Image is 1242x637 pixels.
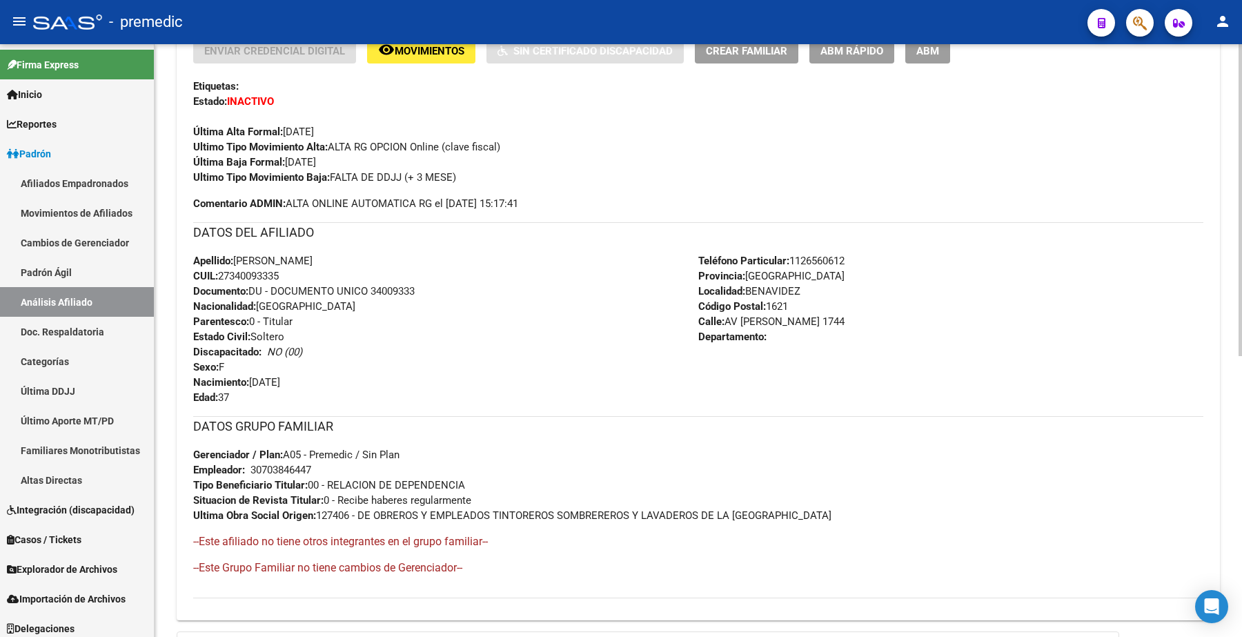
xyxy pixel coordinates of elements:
strong: Comentario ADMIN: [193,197,286,210]
span: 1126560612 [698,255,845,267]
span: Sin Certificado Discapacidad [513,45,673,57]
strong: Documento: [193,285,248,297]
div: 30703846447 [250,462,311,478]
button: Crear Familiar [695,38,798,63]
strong: Ultimo Tipo Movimiento Baja: [193,171,330,184]
span: Soltero [193,331,284,343]
strong: Ultima Obra Social Origen: [193,509,316,522]
h4: --Este afiliado no tiene otros integrantes en el grupo familiar-- [193,534,1203,549]
strong: Teléfono Particular: [698,255,789,267]
span: Casos / Tickets [7,532,81,547]
button: Movimientos [367,38,475,63]
strong: Nacionalidad: [193,300,256,313]
span: [DATE] [193,376,280,389]
h3: DATOS GRUPO FAMILIAR [193,417,1203,436]
mat-icon: remove_red_eye [378,41,395,58]
span: Padrón [7,146,51,161]
span: 127406 - DE OBREROS Y EMPLEADOS TINTOREROS SOMBREREROS Y LAVADEROS DE LA [GEOGRAPHIC_DATA] [193,509,831,522]
span: Importación de Archivos [7,591,126,607]
mat-icon: person [1214,13,1231,30]
span: 00 - RELACION DE DEPENDENCIA [193,479,465,491]
span: BENAVIDEZ [698,285,800,297]
span: DU - DOCUMENTO UNICO 34009333 [193,285,415,297]
span: [GEOGRAPHIC_DATA] [193,300,355,313]
strong: Situacion de Revista Titular: [193,494,324,507]
strong: CUIL: [193,270,218,282]
span: FALTA DE DDJJ (+ 3 MESE) [193,171,456,184]
strong: Discapacitado: [193,346,262,358]
strong: Provincia: [698,270,745,282]
span: ABM Rápido [820,45,883,57]
span: F [193,361,224,373]
span: Firma Express [7,57,79,72]
span: [DATE] [193,126,314,138]
span: Delegaciones [7,621,75,636]
strong: Estado: [193,95,227,108]
button: Enviar Credencial Digital [193,38,356,63]
span: ABM [916,45,939,57]
strong: Calle: [698,315,724,328]
span: A05 - Premedic / Sin Plan [193,449,400,461]
span: Enviar Credencial Digital [204,45,345,57]
span: Movimientos [395,45,464,57]
strong: Departamento: [698,331,767,343]
strong: Última Alta Formal: [193,126,283,138]
span: Inicio [7,87,42,102]
strong: Edad: [193,391,218,404]
strong: Código Postal: [698,300,766,313]
strong: Localidad: [698,285,745,297]
button: Sin Certificado Discapacidad [486,38,684,63]
i: NO (00) [267,346,302,358]
strong: Empleador: [193,464,245,476]
span: Integración (discapacidad) [7,502,135,518]
span: ALTA ONLINE AUTOMATICA RG el [DATE] 15:17:41 [193,196,518,211]
span: Explorador de Archivos [7,562,117,577]
div: Open Intercom Messenger [1195,590,1228,623]
strong: Sexo: [193,361,219,373]
span: [PERSON_NAME] [193,255,313,267]
button: ABM Rápido [809,38,894,63]
strong: Gerenciador / Plan: [193,449,283,461]
span: AV [PERSON_NAME] 1744 [698,315,845,328]
strong: Ultimo Tipo Movimiento Alta: [193,141,328,153]
h3: DATOS DEL AFILIADO [193,223,1203,242]
mat-icon: menu [11,13,28,30]
span: ALTA RG OPCION Online (clave fiscal) [193,141,500,153]
span: 37 [193,391,229,404]
span: 0 - Recibe haberes regularmente [193,494,471,507]
span: 0 - Titular [193,315,293,328]
span: [DATE] [193,156,316,168]
strong: Parentesco: [193,315,249,328]
strong: INACTIVO [227,95,274,108]
strong: Nacimiento: [193,376,249,389]
span: Reportes [7,117,57,132]
strong: Apellido: [193,255,233,267]
strong: Estado Civil: [193,331,250,343]
strong: Etiquetas: [193,80,239,92]
span: Crear Familiar [706,45,787,57]
strong: Última Baja Formal: [193,156,285,168]
button: ABM [905,38,950,63]
h4: --Este Grupo Familiar no tiene cambios de Gerenciador-- [193,560,1203,576]
span: 27340093335 [193,270,279,282]
span: 1621 [698,300,788,313]
strong: Tipo Beneficiario Titular: [193,479,308,491]
span: - premedic [109,7,183,37]
span: [GEOGRAPHIC_DATA] [698,270,845,282]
